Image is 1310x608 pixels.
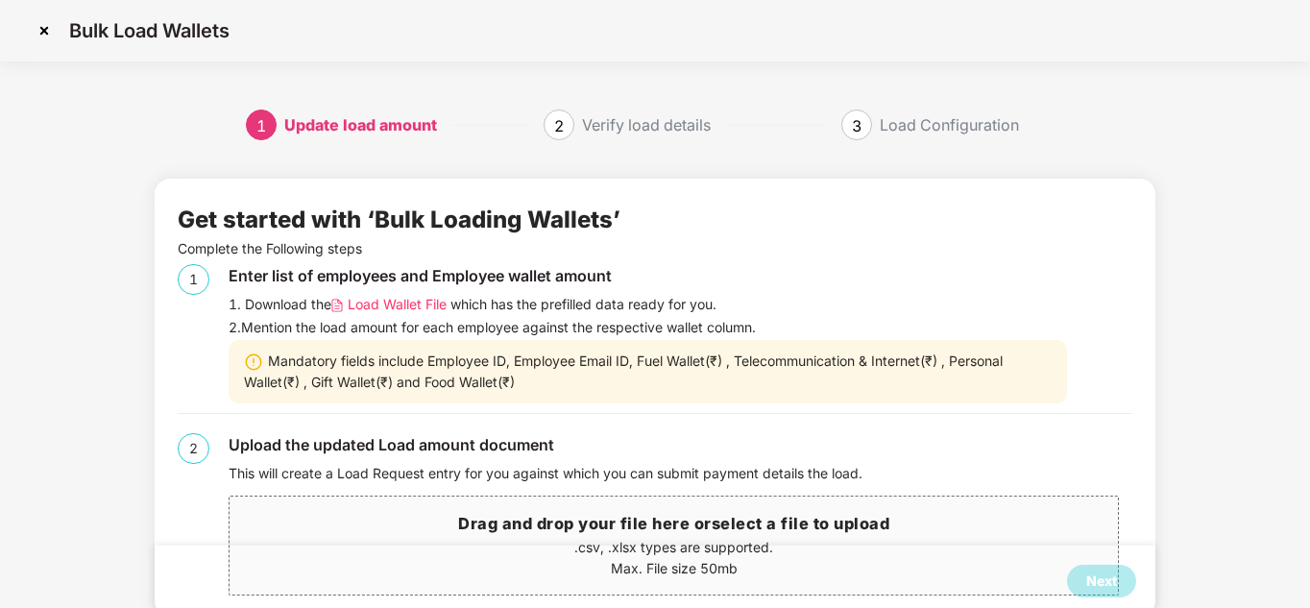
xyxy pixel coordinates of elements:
p: Complete the Following steps [178,238,1132,259]
div: 2 [178,433,209,464]
p: .csv, .xlsx types are supported. [230,537,1118,558]
div: Enter list of employees and Employee wallet amount [229,264,1132,288]
img: svg+xml;base64,PHN2ZyBpZD0iV2FybmluZ18tXzIweDIwIiBkYXRhLW5hbWU9Ildhcm5pbmcgLSAyMHgyMCIgeG1sbnM9Im... [244,353,263,372]
h3: Drag and drop your file here or [230,512,1118,537]
span: 3 [852,116,861,135]
div: 1 [178,264,209,295]
div: Load Configuration [880,109,1019,140]
span: 2 [554,116,564,135]
img: svg+xml;base64,PHN2ZyBpZD0iQ3Jvc3MtMzJ4MzIiIHhtbG5zPSJodHRwOi8vd3d3LnczLm9yZy8yMDAwL3N2ZyIgd2lkdG... [29,15,60,46]
span: Drag and drop your file here orselect a file to upload.csv, .xlsx types are supported.Max. File s... [230,497,1118,595]
p: Bulk Load Wallets [69,19,230,42]
div: Update load amount [284,109,437,140]
div: Get started with ‘Bulk Loading Wallets’ [178,202,620,238]
span: select a file to upload [712,514,890,533]
div: Upload the updated Load amount document [229,433,1132,457]
img: svg+xml;base64,PHN2ZyB4bWxucz0iaHR0cDovL3d3dy53My5vcmcvMjAwMC9zdmciIHdpZHRoPSIxMi4wNTMiIGhlaWdodD... [331,299,343,313]
div: 2. Mention the load amount for each employee against the respective wallet column. [229,317,1132,338]
span: 1 [256,116,266,135]
div: Mandatory fields include Employee ID, Employee Email ID, Fuel Wallet(₹) , Telecommunication & Int... [229,340,1067,403]
span: Load Wallet File [348,294,447,315]
div: Verify load details [582,109,711,140]
div: This will create a Load Request entry for you against which you can submit payment details the load. [229,463,1132,484]
div: 1. Download the which has the prefilled data ready for you. [229,294,1132,315]
div: Next [1086,571,1117,592]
